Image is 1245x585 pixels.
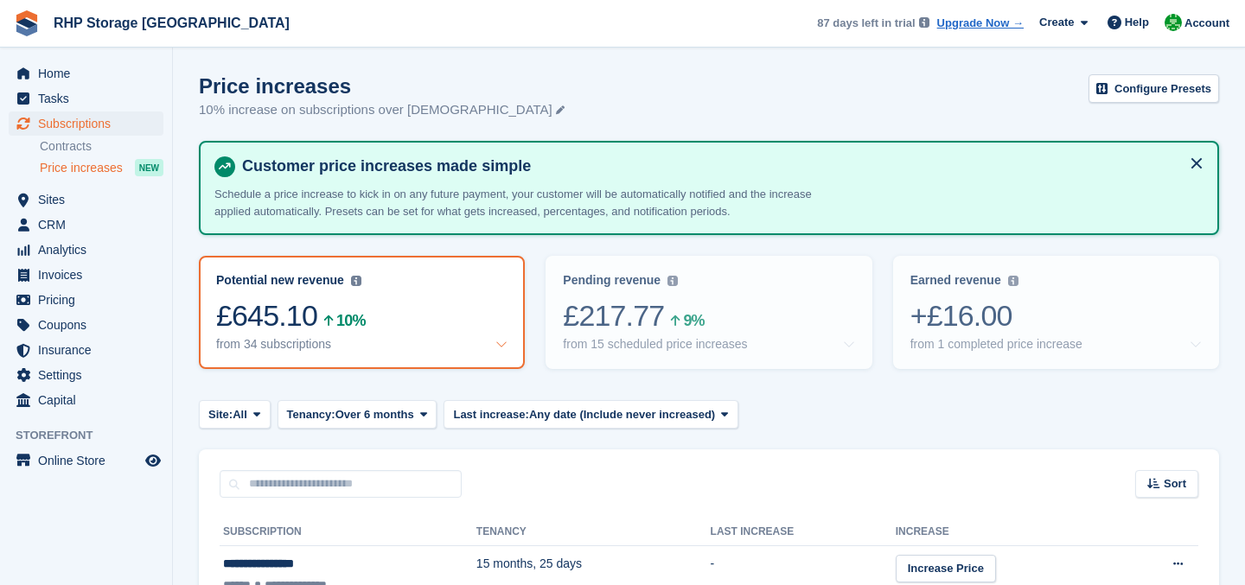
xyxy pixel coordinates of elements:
div: NEW [135,159,163,176]
img: icon-info-grey-7440780725fd019a000dd9b08b2336e03edf1995a4989e88bcd33f0948082b44.svg [667,276,678,286]
a: RHP Storage [GEOGRAPHIC_DATA] [47,9,297,37]
span: Over 6 months [335,406,414,423]
a: menu [9,213,163,237]
th: Subscription [220,518,476,546]
a: Contracts [40,138,163,155]
span: Capital [38,388,142,412]
span: Price increases [40,160,123,176]
a: Configure Presets [1089,74,1219,103]
span: Any date (Include never increased) [529,406,715,423]
div: 9% [683,315,704,327]
span: All [233,406,247,423]
div: from 34 subscriptions [216,337,331,352]
div: Potential new revenue [216,273,344,288]
span: Last increase: [453,406,528,423]
span: Home [38,61,142,86]
a: menu [9,338,163,362]
div: 10% [336,315,365,327]
img: icon-info-grey-7440780725fd019a000dd9b08b2336e03edf1995a4989e88bcd33f0948082b44.svg [351,276,361,286]
span: 15 months, 25 days [476,556,582,570]
img: Rod [1165,14,1182,31]
th: Tenancy [476,518,711,546]
a: menu [9,61,163,86]
span: Account [1184,15,1229,32]
div: from 15 scheduled price increases [563,337,747,352]
a: menu [9,388,163,412]
div: +£16.00 [910,298,1202,334]
span: Tenancy: [287,406,335,423]
img: icon-info-grey-7440780725fd019a000dd9b08b2336e03edf1995a4989e88bcd33f0948082b44.svg [1008,276,1018,286]
span: Analytics [38,238,142,262]
a: Pending revenue £217.77 9% from 15 scheduled price increases [546,256,871,369]
span: Site: [208,406,233,423]
span: Insurance [38,338,142,362]
a: menu [9,313,163,337]
span: Create [1039,14,1074,31]
p: 10% increase on subscriptions over [DEMOGRAPHIC_DATA] [199,100,565,120]
h4: Customer price increases made simple [235,156,1203,176]
span: Online Store [38,448,142,473]
a: menu [9,363,163,387]
div: Pending revenue [563,273,661,288]
span: Storefront [16,427,172,444]
span: CRM [38,213,142,237]
button: Last increase: Any date (Include never increased) [444,400,737,429]
span: Tasks [38,86,142,111]
a: menu [9,448,163,473]
span: Sort [1164,475,1186,493]
a: Potential new revenue £645.10 10% from 34 subscriptions [199,256,525,369]
img: stora-icon-8386f47178a22dfd0bd8f6a31ec36ba5ce8667c1dd55bd0f319d3a0aa187defe.svg [14,10,40,36]
a: Price increases NEW [40,158,163,177]
span: Sites [38,188,142,212]
a: menu [9,263,163,287]
div: £645.10 [216,298,508,334]
p: Schedule a price increase to kick in on any future payment, your customer will be automatically n... [214,186,820,219]
a: Preview store [143,450,163,471]
a: menu [9,188,163,212]
a: menu [9,111,163,136]
img: icon-info-grey-7440780725fd019a000dd9b08b2336e03edf1995a4989e88bcd33f0948082b44.svg [919,17,929,28]
h1: Price increases [199,74,565,98]
a: menu [9,288,163,312]
span: Pricing [38,288,142,312]
span: Coupons [38,313,142,337]
span: 87 days left in trial [817,15,915,32]
span: Invoices [38,263,142,287]
a: menu [9,86,163,111]
button: Tenancy: Over 6 months [278,400,437,429]
span: Help [1125,14,1149,31]
a: menu [9,238,163,262]
span: Settings [38,363,142,387]
a: Upgrade Now → [937,15,1024,32]
th: Increase [896,518,1118,546]
div: £217.77 [563,298,854,334]
button: Site: All [199,400,271,429]
div: Earned revenue [910,273,1001,288]
th: Last increase [711,518,896,546]
a: Earned revenue +£16.00 from 1 completed price increase [893,256,1219,369]
a: Increase Price [896,555,996,583]
div: from 1 completed price increase [910,337,1082,352]
span: Subscriptions [38,111,142,136]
